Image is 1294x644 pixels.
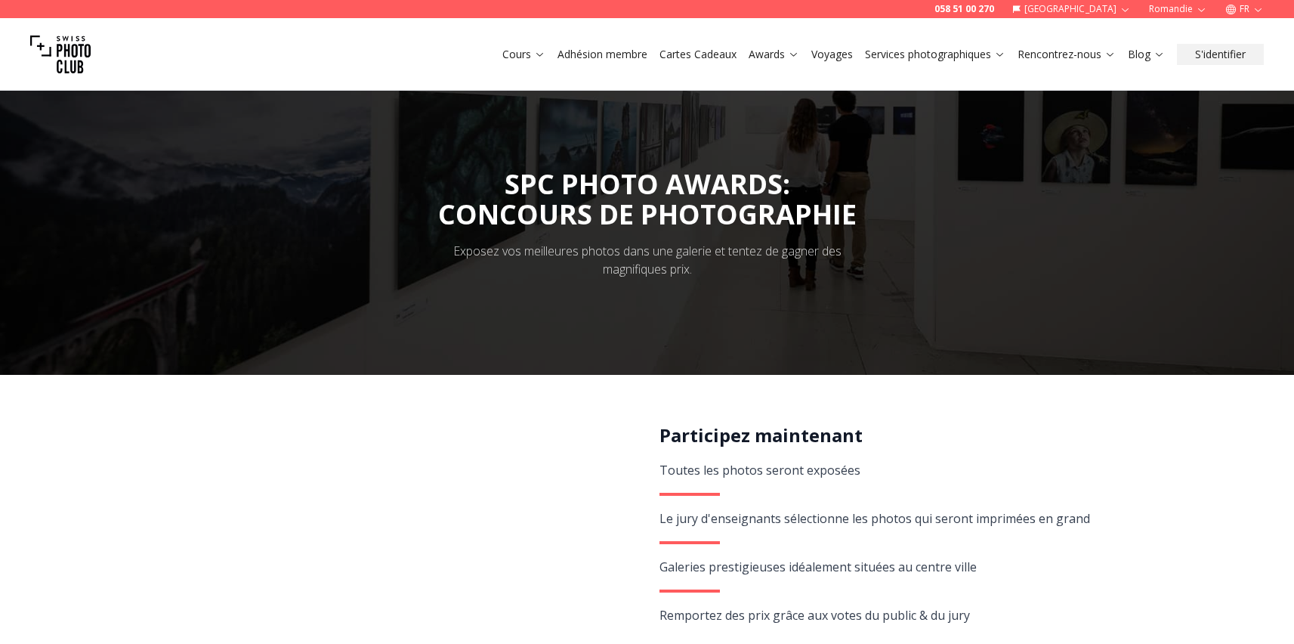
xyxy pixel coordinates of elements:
[1122,44,1171,65] button: Blog
[749,47,799,62] a: Awards
[659,559,977,575] span: Galeries prestigieuses idéalement situées au centre ville
[805,44,859,65] button: Voyages
[811,47,853,62] a: Voyages
[859,44,1011,65] button: Services photographiques
[659,423,1101,447] h2: Participez maintenant
[30,24,91,85] img: Swiss photo club
[743,44,805,65] button: Awards
[865,47,1005,62] a: Services photographiques
[557,47,647,62] a: Adhésion membre
[551,44,653,65] button: Adhésion membre
[438,166,857,230] span: SPC PHOTO AWARDS:
[1128,47,1165,62] a: Blog
[659,607,970,624] span: Remportez des prix grâce aux votes du public & du jury
[1011,44,1122,65] button: Rencontrez-nous
[659,47,737,62] a: Cartes Cadeaux
[442,242,853,278] div: Exposez vos meilleures photos dans une galerie et tentez de gagner des magnifiques prix.
[438,200,857,230] div: CONCOURS DE PHOTOGRAPHIE
[496,44,551,65] button: Cours
[934,3,994,15] a: 058 51 00 270
[653,44,743,65] button: Cartes Cadeaux
[1018,47,1116,62] a: Rencontrez-nous
[659,462,860,478] span: Toutes les photos seront exposées
[502,47,545,62] a: Cours
[1177,44,1264,65] button: S'identifier
[659,510,1090,527] span: Le jury d'enseignants sélectionne les photos qui seront imprimées en grand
